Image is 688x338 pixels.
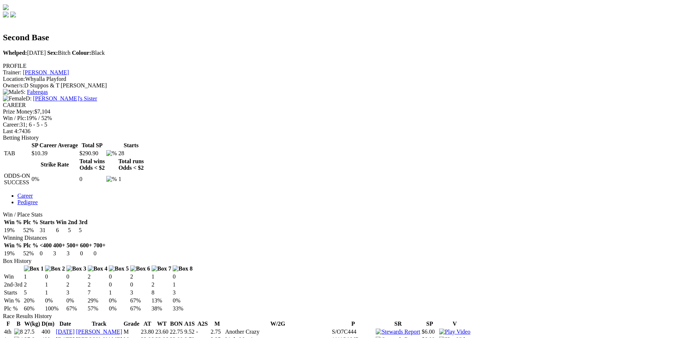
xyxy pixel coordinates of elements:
a: [PERSON_NAME] [23,69,69,75]
td: 2nd-3rd [4,281,23,288]
div: Box History [3,258,685,264]
img: Box 4 [88,265,108,272]
th: SR [375,320,420,327]
div: Betting History [3,135,685,141]
td: 0 [130,281,151,288]
img: Male [3,89,21,95]
td: $290.90 [79,150,105,157]
td: 0 [108,273,129,280]
td: Plc % [4,305,23,312]
td: 100% [45,305,65,312]
td: 0% [172,297,193,304]
img: Female [3,95,26,102]
div: $7,104 [3,108,685,115]
span: D: [3,95,32,102]
th: Strike Rate [31,158,78,172]
td: S/O7C444 [331,328,375,335]
td: 67% [130,297,151,304]
th: Total SP [79,142,105,149]
td: 9.52 [184,328,195,335]
td: 3 [66,250,79,257]
b: Whelped: [3,50,27,56]
th: A2S [196,320,210,327]
td: 23.60 [155,328,169,335]
span: Last 4: [3,128,19,134]
td: 22.75 [169,328,183,335]
td: 33% [172,305,193,312]
td: 1 [118,172,144,186]
th: P [331,320,375,327]
span: Black [72,50,105,56]
th: SP [421,320,438,327]
td: 1 [151,273,172,280]
span: Location: [3,76,25,82]
td: 52% [23,227,38,234]
img: Box 5 [109,265,129,272]
td: M [123,328,140,335]
img: logo-grsa-white.png [3,4,9,10]
td: 1 [172,281,193,288]
td: 8 [151,289,172,296]
td: 0% [31,172,78,186]
th: Starts [118,142,144,149]
th: <400 [39,242,52,249]
th: Date [55,320,75,327]
td: 5 [24,289,44,296]
td: 0 [45,273,65,280]
td: 2 [24,281,44,288]
td: 19% [4,227,22,234]
td: 0 [93,250,106,257]
td: 57% [87,305,108,312]
div: Win / Place Stats [3,211,685,218]
td: 2 [87,281,108,288]
a: [DATE] [56,329,75,335]
td: 2 [130,273,151,280]
th: A1S [184,320,195,327]
div: Winning Distances [3,235,685,241]
div: 19% / 52% [3,115,685,121]
td: $6.00 [421,328,438,335]
a: Career [17,193,33,199]
td: 0% [45,297,65,304]
span: Win / Plc: [3,115,26,121]
th: Win [55,219,67,226]
th: Win % [4,219,22,226]
a: View replay [439,329,470,335]
img: % [106,176,117,182]
div: 7436 [3,128,685,135]
div: PROFILE [3,63,685,69]
img: % [106,150,117,157]
td: 5 [78,227,88,234]
td: 0 [79,172,105,186]
td: 60% [24,305,44,312]
td: Win [4,273,23,280]
th: BON [169,320,183,327]
td: 0% [108,305,129,312]
span: [DATE] [3,50,46,56]
td: 27.5 [24,328,41,335]
td: 0 [39,250,52,257]
div: Race Results History [3,313,685,320]
td: 0 [108,281,129,288]
td: 28 [118,150,144,157]
b: Sex: [47,50,58,56]
td: 0 [172,273,193,280]
td: Win % [4,297,23,304]
th: W/2G [225,320,331,327]
img: 8 [14,329,23,335]
th: Total runs Odds < $2 [118,158,144,172]
td: 1 [24,273,44,280]
a: Pedigree [17,199,38,205]
h2: Second Base [3,33,685,42]
a: Fabregas [27,89,48,95]
span: Career: [3,121,20,128]
div: 31; 6 - 5 - 5 [3,121,685,128]
div: CAREER [3,102,685,108]
td: 2 [87,273,108,280]
th: Plc % [23,242,38,249]
th: Total wins Odds < $2 [79,158,105,172]
td: 23.80 [140,328,154,335]
td: 0 [80,250,92,257]
th: SP Career Average [31,142,78,149]
span: Bitch [47,50,70,56]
